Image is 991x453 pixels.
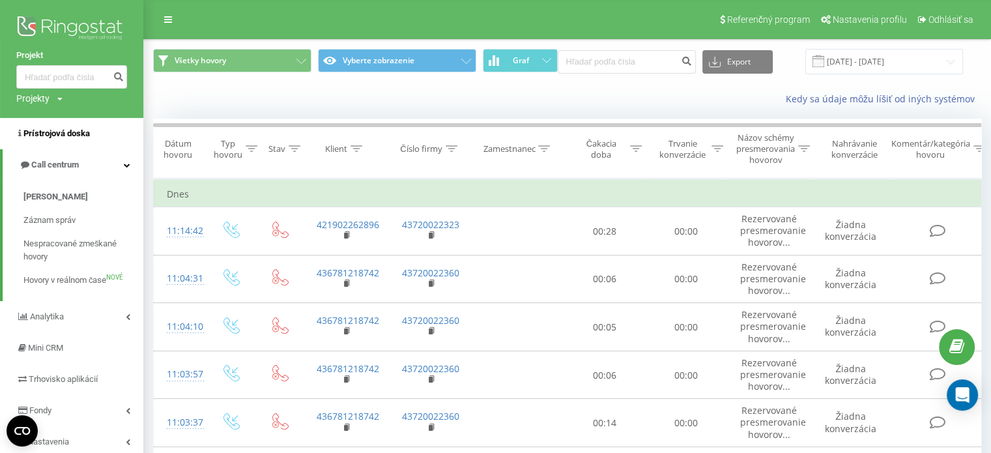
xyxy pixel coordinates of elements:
font: Nespracované zmeškané hovory [23,239,117,261]
button: Vyberte zobrazenie [318,49,476,72]
a: Záznam správ [23,209,143,232]
font: Čakacia doba [586,138,616,160]
a: 436781218742 [317,314,379,327]
font: Mini CRM [28,343,63,353]
a: 43720022360 [402,362,459,375]
button: Všetky hovory [153,49,311,72]
font: Číslo firmy [400,143,442,154]
a: Kedy sa údaje môžu líšiť od iných systémov [786,93,981,105]
font: 11:04:10 [167,320,203,332]
a: Nespracované zmeškané hovory [23,232,143,269]
font: Odhlásiť sa [928,14,973,25]
font: Vyberte zobrazenie [343,55,414,66]
a: [PERSON_NAME] [23,185,143,209]
div: Otvoriť Intercom Messenger [947,379,978,411]
font: Žiadna konverzácia [825,314,876,338]
font: Projekty [16,93,50,104]
font: Referenčný program [727,14,810,25]
font: 00:05 [593,321,616,333]
font: Fondy [29,405,51,415]
font: Žiadna konverzácia [825,362,876,387]
font: Nastavenia profilu [833,14,907,25]
img: Logo Ringostatu [16,13,127,46]
font: Žiadna konverzácia [825,218,876,242]
font: Všetky hovory [175,55,226,66]
font: Rezervované presmerovanie hovorov... [740,212,806,248]
font: Názov schémy presmerovania hovorov [736,132,795,166]
font: Klient [325,143,347,154]
font: Trhovisko aplikácií [29,374,98,384]
a: 436781218742 [317,362,379,375]
font: Typ hovoru [214,138,242,160]
font: Analytika [30,312,64,321]
font: Trvanie konverzácie [659,138,706,160]
button: Export [702,50,773,74]
button: Graf [483,49,558,72]
font: [PERSON_NAME] [23,192,88,201]
a: 436781218742 [317,410,379,422]
font: 00:00 [674,225,698,237]
font: Prístrojová doska [23,128,90,138]
a: Hovory v reálnom časeNOVÉ [23,269,143,292]
font: Zamestnanec [483,143,535,154]
font: Dátum hovoru [164,138,192,160]
font: Rezervované presmerovanie hovorov... [740,404,806,440]
font: 00:00 [674,321,698,333]
font: 00:00 [674,416,698,429]
font: Graf [513,55,529,66]
font: Call centrum [31,160,79,169]
font: Rezervované presmerovanie hovorov... [740,357,806,392]
font: 00:06 [593,369,616,381]
font: 00:28 [593,225,616,237]
font: 00:14 [593,416,616,429]
a: 43720022360 [402,267,459,279]
font: Nastavenia [27,437,69,446]
font: Rezervované presmerovanie hovorov... [740,308,806,344]
font: 11:03:37 [167,416,203,428]
font: 00:00 [674,369,698,381]
font: 11:03:57 [167,368,203,380]
font: Hovory v reálnom čase [23,275,107,285]
font: Záznam správ [23,215,76,225]
font: Žiadna konverzácia [825,410,876,434]
input: Hľadať podľa čísla [558,50,696,74]
font: 00:00 [674,273,698,285]
font: NOVÉ [107,274,124,281]
font: 11:04:31 [167,272,203,284]
font: Nahrávanie konverzácie [831,138,878,160]
font: Komentár/kategória hovoru [891,138,970,160]
font: Projekt [16,50,43,60]
font: 11:14:42 [167,224,203,237]
font: Rezervované presmerovanie hovorov... [740,261,806,297]
button: Otvoriť widget CMP [7,415,38,446]
font: 00:06 [593,273,616,285]
a: 43720022360 [402,410,459,422]
a: Call centrum [3,149,143,181]
a: 43720022323 [402,218,459,231]
input: Hľadať podľa čísla [16,65,127,89]
a: 436781218742 [317,267,379,279]
font: Dnes [167,188,189,200]
a: Projekt [16,49,127,62]
font: Stav [268,143,285,154]
font: Kedy sa údaje môžu líšiť od iných systémov [786,93,975,105]
a: 421902262896 [317,218,379,231]
font: Žiadna konverzácia [825,267,876,291]
font: Export [727,56,751,67]
a: 43720022360 [402,314,459,327]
